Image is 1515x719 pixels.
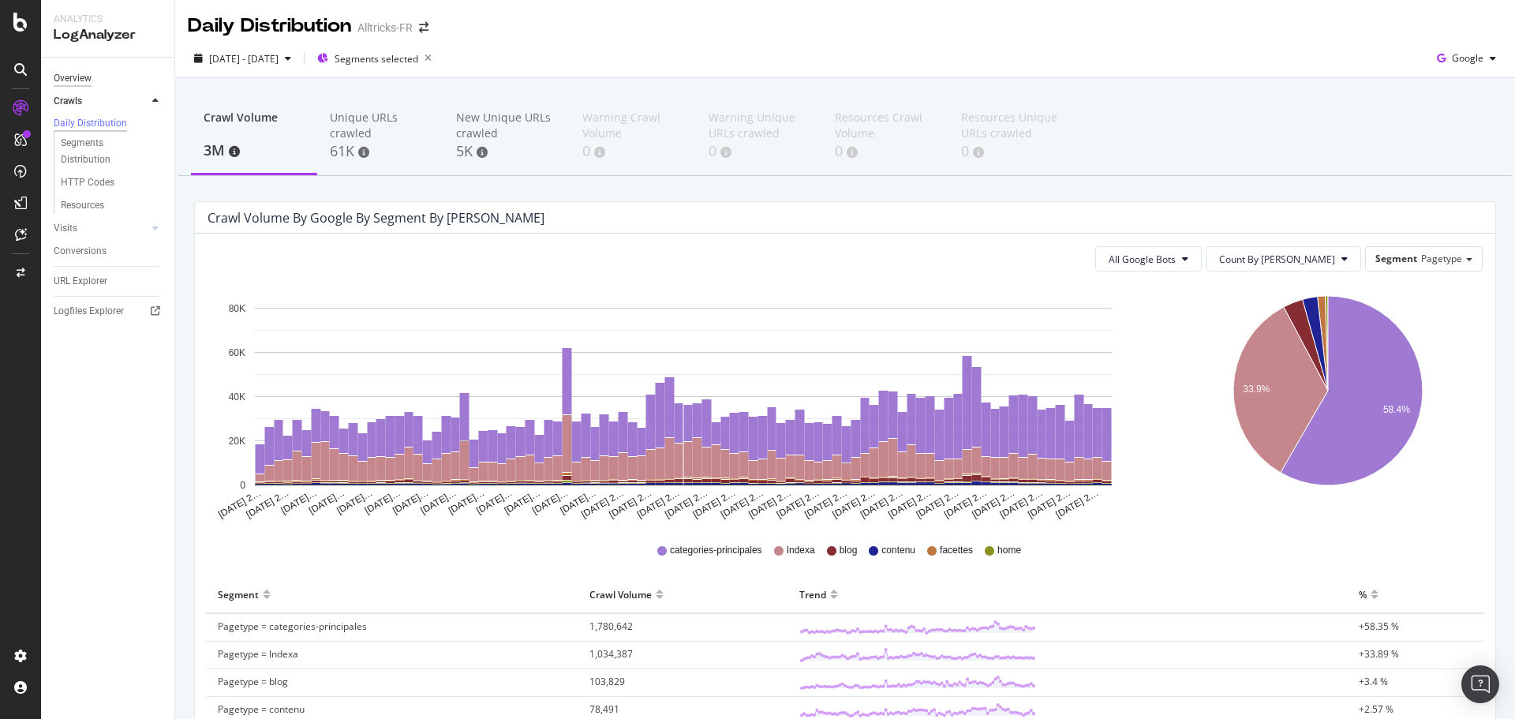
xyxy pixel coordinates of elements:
[1359,582,1367,607] div: %
[229,436,245,447] text: 20K
[311,46,438,71] button: Segments selected
[787,544,815,557] span: Indexa
[229,391,245,403] text: 40K
[54,303,163,320] a: Logfiles Explorer
[419,22,428,33] div: arrow-right-arrow-left
[54,26,162,44] div: LogAnalyzer
[54,93,148,110] a: Crawls
[589,647,633,661] span: 1,034,387
[456,110,557,141] div: New Unique URLs crawled
[589,702,619,716] span: 78,491
[709,141,810,162] div: 0
[1219,253,1335,266] span: Count By Day
[840,544,858,557] span: blog
[54,243,107,260] div: Conversions
[188,13,351,39] div: Daily Distribution
[54,220,148,237] a: Visits
[582,141,683,162] div: 0
[1359,620,1399,633] span: +58.35 %
[582,110,683,141] div: Warning Crawl Volume
[1359,647,1399,661] span: +33.89 %
[589,675,625,688] span: 103,829
[218,702,305,716] span: Pagetype = contenu
[961,110,1062,141] div: Resources Unique URLs crawled
[835,141,936,162] div: 0
[61,197,163,214] a: Resources
[208,284,1160,521] svg: A chart.
[835,110,936,141] div: Resources Crawl Volume
[188,46,297,71] button: [DATE] - [DATE]
[240,480,245,491] text: 0
[1452,51,1483,65] span: Google
[357,20,413,36] div: Alltricks-FR
[54,70,163,87] a: Overview
[208,210,544,226] div: Crawl Volume by google by Segment by [PERSON_NAME]
[229,303,245,314] text: 80K
[54,220,77,237] div: Visits
[1109,253,1176,266] span: All Google Bots
[589,620,633,633] span: 1,780,642
[61,197,104,214] div: Resources
[1421,252,1462,265] span: Pagetype
[54,70,92,87] div: Overview
[1095,246,1202,271] button: All Google Bots
[61,135,148,168] div: Segments Distribution
[229,347,245,358] text: 60K
[881,544,915,557] span: contenu
[335,52,418,66] span: Segments selected
[209,52,279,66] span: [DATE] - [DATE]
[54,13,162,26] div: Analytics
[204,140,305,161] div: 3M
[1243,384,1270,395] text: 33.9%
[61,135,163,168] a: Segments Distribution
[456,141,557,162] div: 5K
[54,273,163,290] a: URL Explorer
[218,647,298,661] span: Pagetype = Indexa
[1375,252,1417,265] span: Segment
[1431,46,1502,71] button: Google
[330,110,431,141] div: Unique URLs crawled
[799,582,826,607] div: Trend
[218,620,367,633] span: Pagetype = categories-principales
[54,273,107,290] div: URL Explorer
[61,174,163,191] a: HTTP Codes
[1461,665,1499,703] div: Open Intercom Messenger
[1359,702,1393,716] span: +2.57 %
[218,582,259,607] div: Segment
[1359,675,1388,688] span: +3.4 %
[330,141,431,162] div: 61K
[1206,246,1361,271] button: Count By [PERSON_NAME]
[218,675,288,688] span: Pagetype = blog
[54,243,163,260] a: Conversions
[54,303,124,320] div: Logfiles Explorer
[54,116,163,132] a: Daily Distribution
[670,544,762,557] span: categories-principales
[589,582,652,607] div: Crawl Volume
[961,141,1062,162] div: 0
[204,110,305,140] div: Crawl Volume
[61,174,114,191] div: HTTP Codes
[54,93,82,110] div: Crawls
[940,544,973,557] span: facettes
[54,117,127,130] div: Daily Distribution
[997,544,1021,557] span: home
[709,110,810,141] div: Warning Unique URLs crawled
[1176,284,1479,521] svg: A chart.
[1383,404,1410,415] text: 58.4%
